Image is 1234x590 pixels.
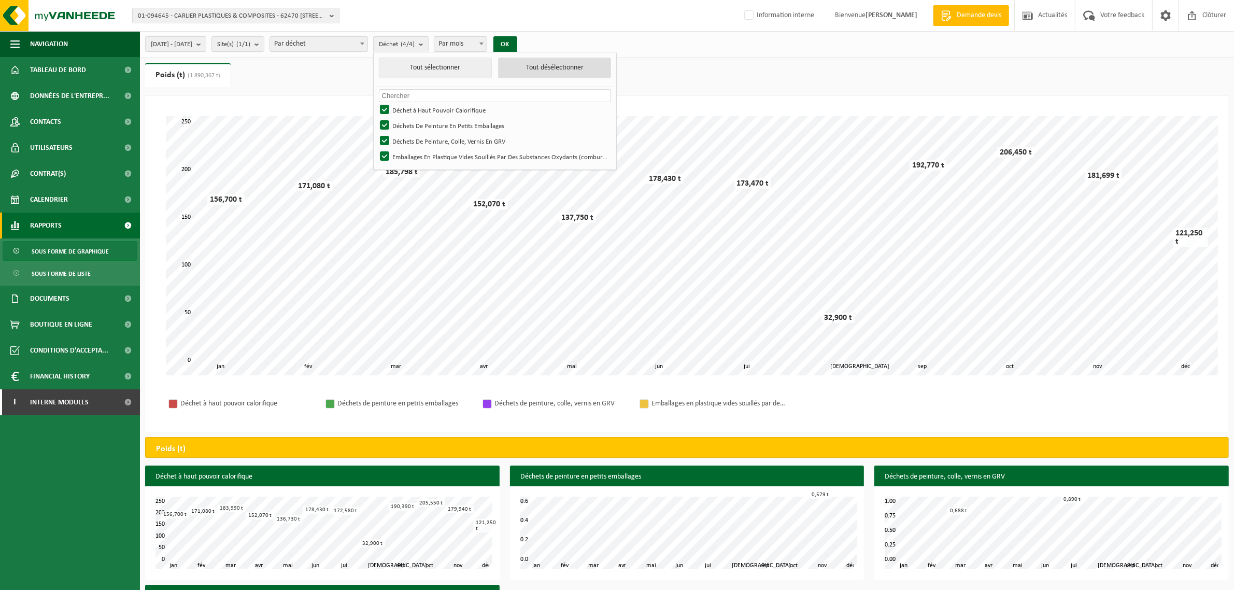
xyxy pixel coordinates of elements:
[185,73,220,79] span: (1 890,367 t)
[651,397,786,410] div: Emballages en plastique vides souillés par des substances oxydants (comburant)
[145,466,500,488] h3: Déchet à haut pouvoir calorifique
[373,36,429,52] button: Déchet(4/4)
[32,242,109,261] span: Sous forme de graphique
[379,58,492,78] button: Tout sélectionner
[30,389,89,415] span: Interne modules
[32,264,91,284] span: Sous forme de liste
[161,511,189,518] div: 156,700 t
[30,312,92,338] span: Boutique en ligne
[997,147,1034,158] div: 206,450 t
[434,37,487,51] span: Par mois
[874,466,1229,488] h3: Déchets de peinture, colle, vernis en GRV
[417,499,445,507] div: 205,550 t
[217,504,246,512] div: 183,990 t
[401,41,415,48] count: (4/4)
[207,194,245,205] div: 156,700 t
[646,174,684,184] div: 178,430 t
[378,118,611,133] label: Déchets De Peinture En Petits Emballages
[30,109,61,135] span: Contacts
[559,213,596,223] div: 137,750 t
[217,37,250,52] span: Site(s)
[1061,496,1083,503] div: 0,890 t
[810,491,832,499] div: 0,579 t
[236,41,250,48] count: (1/1)
[30,57,86,83] span: Tableau de bord
[378,133,611,149] label: Déchets De Peinture, Colle, Vernis En GRV
[471,199,508,209] div: 152,070 t
[30,31,68,57] span: Navigation
[445,505,474,513] div: 179,940 t
[30,135,73,161] span: Utilisateurs
[734,178,771,189] div: 173,470 t
[10,389,20,415] span: I
[434,36,487,52] span: Par mois
[1085,171,1122,181] div: 181,699 t
[821,313,855,323] div: 32,900 t
[189,508,217,515] div: 171,080 t
[933,5,1009,26] a: Demande devis
[151,37,192,52] span: [DATE] - [DATE]
[3,263,137,283] a: Sous forme de liste
[947,507,970,515] div: 0,688 t
[246,512,274,519] div: 152,070 t
[383,167,420,177] div: 185,798 t
[180,397,315,410] div: Déchet à haut pouvoir calorifique
[145,63,231,87] a: Poids (t)
[30,83,109,109] span: Données de l'entrepr...
[30,187,68,213] span: Calendrier
[1173,228,1208,247] div: 121,250 t
[866,11,917,19] strong: [PERSON_NAME]
[30,286,69,312] span: Documents
[510,466,864,488] h3: Déchets de peinture en petits emballages
[303,506,331,514] div: 178,430 t
[145,36,206,52] button: [DATE] - [DATE]
[30,363,90,389] span: Financial History
[295,181,333,191] div: 171,080 t
[30,213,62,238] span: Rapports
[493,36,517,53] button: OK
[378,102,611,118] label: Déchet à Haut Pouvoir Calorifique
[274,515,303,523] div: 136,730 t
[954,10,1004,21] span: Demande devis
[379,89,612,102] input: Chercher
[473,519,499,532] div: 121,250 t
[910,160,947,171] div: 192,770 t
[30,338,108,363] span: Conditions d'accepta...
[378,149,611,164] label: Emballages En Plastique Vides Souillés Par Des Substances Oxydants (comburant)
[270,36,368,52] span: Par déchet
[337,397,472,410] div: Déchets de peinture en petits emballages
[132,8,339,23] button: 01-094645 - CARLIER PLASTIQUES & COMPOSITES - 62470 [STREET_ADDRESS]
[30,161,66,187] span: Contrat(s)
[146,438,196,460] h2: Poids (t)
[742,8,814,23] label: Information interne
[498,58,611,78] button: Tout désélectionner
[360,540,385,547] div: 32,900 t
[3,241,137,261] a: Sous forme de graphique
[138,8,325,24] span: 01-094645 - CARLIER PLASTIQUES & COMPOSITES - 62470 [STREET_ADDRESS]
[379,37,415,52] span: Déchet
[331,507,360,515] div: 172,580 t
[270,37,367,51] span: Par déchet
[388,503,417,511] div: 190,390 t
[494,397,629,410] div: Déchets de peinture, colle, vernis en GRV
[211,36,264,52] button: Site(s)(1/1)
